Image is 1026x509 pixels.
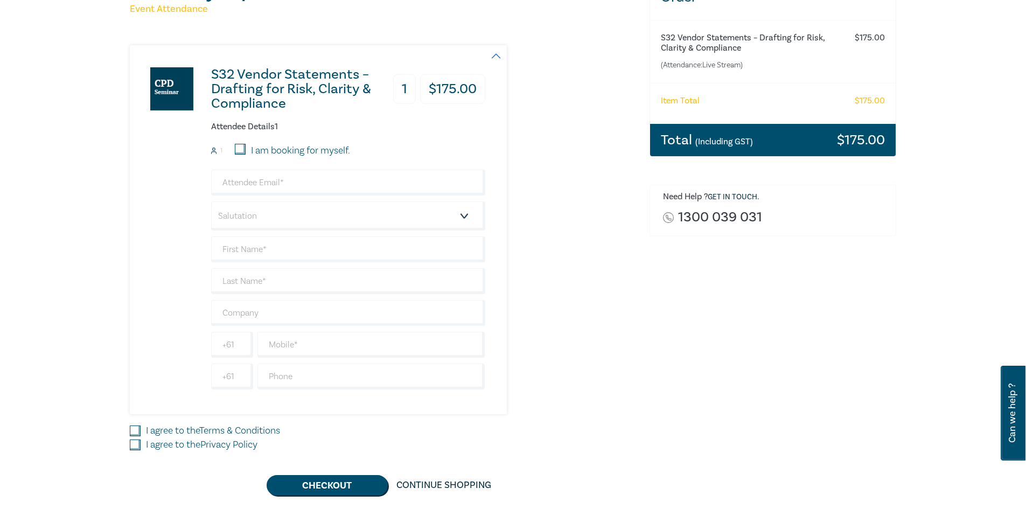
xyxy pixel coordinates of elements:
[1007,372,1017,454] span: Can we help ?
[211,300,485,326] input: Company
[220,147,222,155] small: 1
[663,192,888,203] h6: Need Help ? .
[211,364,253,389] input: +61
[708,192,757,202] a: Get in touch
[837,133,885,147] h3: $ 175.00
[257,364,485,389] input: Phone
[146,424,280,438] label: I agree to the
[199,424,280,437] a: Terms & Conditions
[661,133,753,147] h3: Total
[200,438,257,451] a: Privacy Policy
[661,96,700,106] h6: Item Total
[251,144,350,158] label: I am booking for myself.
[211,332,253,358] input: +61
[211,170,485,196] input: Attendee Email*
[211,268,485,294] input: Last Name*
[661,60,842,71] small: (Attendance: Live Stream )
[146,438,257,452] label: I agree to the
[855,96,885,106] h6: $ 175.00
[393,74,416,104] h3: 1
[695,136,753,147] small: (Including GST)
[420,74,485,104] h3: $ 175.00
[267,475,388,496] button: Checkout
[211,236,485,262] input: First Name*
[388,475,500,496] a: Continue Shopping
[661,33,842,53] h6: S32 Vendor Statements – Drafting for Risk, Clarity & Compliance
[855,33,885,43] h6: $ 175.00
[211,67,388,111] h3: S32 Vendor Statements – Drafting for Risk, Clarity & Compliance
[211,122,485,132] h6: Attendee Details 1
[130,3,637,16] h5: Event Attendance
[678,210,762,225] a: 1300 039 031
[257,332,485,358] input: Mobile*
[150,67,193,110] img: S32 Vendor Statements – Drafting for Risk, Clarity & Compliance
